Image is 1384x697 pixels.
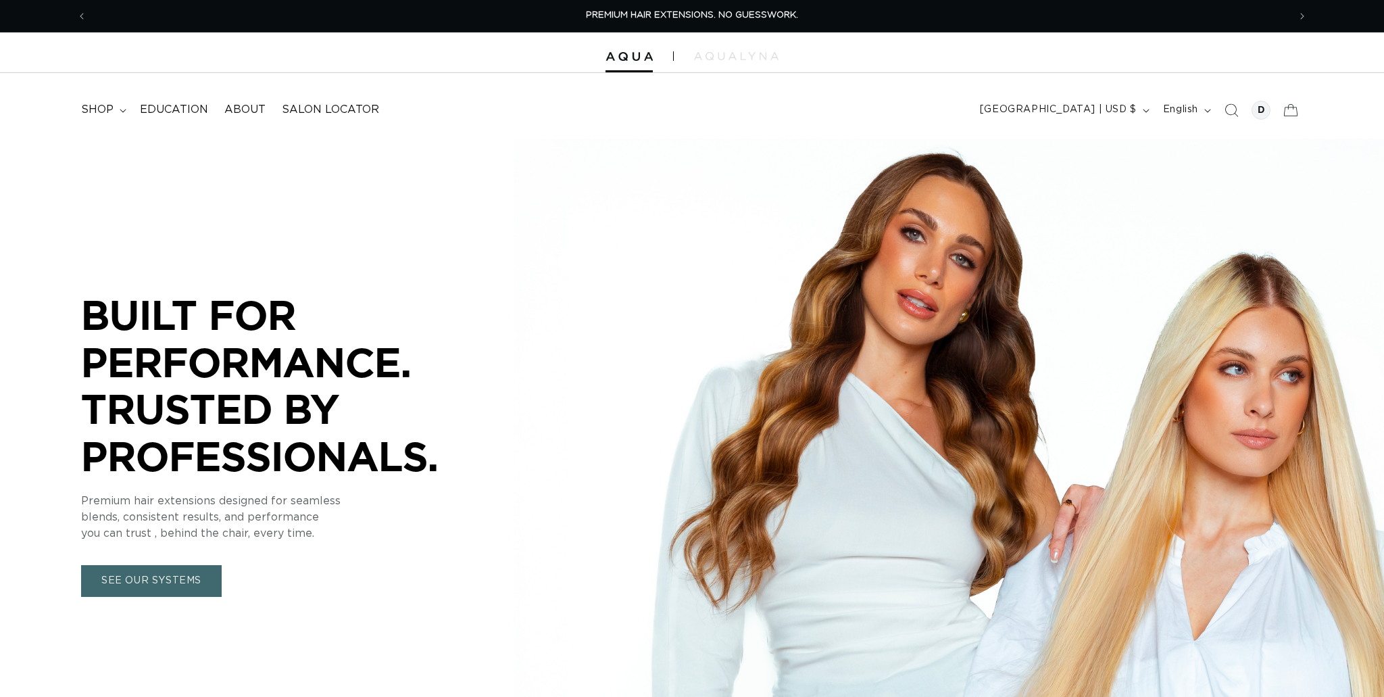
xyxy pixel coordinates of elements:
a: About [216,95,274,125]
button: Next announcement [1287,3,1317,29]
p: blends, consistent results, and performance [81,509,487,525]
span: Salon Locator [282,103,379,117]
button: [GEOGRAPHIC_DATA] | USD $ [972,97,1155,123]
button: Previous announcement [67,3,97,29]
summary: shop [73,95,132,125]
p: BUILT FOR PERFORMANCE. TRUSTED BY PROFESSIONALS. [81,291,487,479]
span: shop [81,103,114,117]
span: [GEOGRAPHIC_DATA] | USD $ [980,103,1137,117]
span: English [1163,103,1198,117]
button: English [1155,97,1216,123]
summary: Search [1216,95,1246,125]
p: Premium hair extensions designed for seamless [81,493,487,509]
p: you can trust , behind the chair, every time. [81,525,487,542]
a: Salon Locator [274,95,387,125]
span: Education [140,103,208,117]
span: About [224,103,266,117]
img: aqualyna.com [694,52,778,60]
img: Aqua Hair Extensions [605,52,653,62]
a: SEE OUR SYSTEMS [81,565,222,597]
a: Education [132,95,216,125]
span: PREMIUM HAIR EXTENSIONS. NO GUESSWORK. [586,11,798,20]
